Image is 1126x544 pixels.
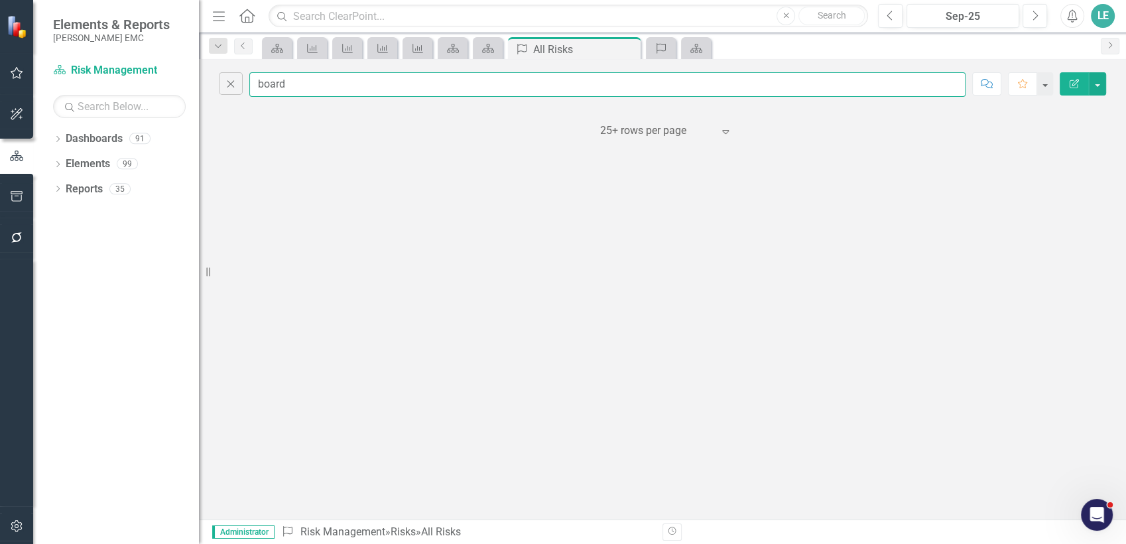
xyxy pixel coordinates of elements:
[53,63,186,78] a: Risk Management
[129,133,151,145] div: 91
[533,41,637,58] div: All Risks
[818,10,846,21] span: Search
[117,159,138,170] div: 99
[1091,4,1115,28] button: LE
[7,15,30,38] img: ClearPoint Strategy
[66,131,123,147] a: Dashboards
[249,72,966,97] input: Find in All Risks...
[53,17,170,33] span: Elements & Reports
[907,4,1019,28] button: Sep-25
[798,7,865,25] button: Search
[281,525,653,540] div: » »
[390,525,415,538] a: Risks
[212,525,275,539] span: Administrator
[1081,499,1113,531] iframe: Intercom live chat
[300,525,385,538] a: Risk Management
[66,157,110,172] a: Elements
[269,5,868,28] input: Search ClearPoint...
[109,183,131,194] div: 35
[53,33,170,43] small: [PERSON_NAME] EMC
[66,182,103,197] a: Reports
[420,525,460,538] div: All Risks
[53,95,186,118] input: Search Below...
[911,9,1015,25] div: Sep-25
